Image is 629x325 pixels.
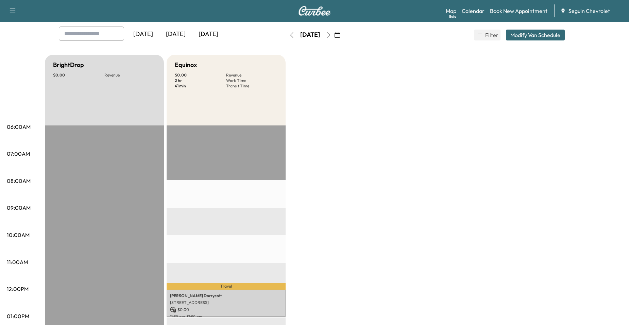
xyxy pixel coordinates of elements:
[7,285,29,293] p: 12:00PM
[506,30,565,40] button: Modify Van Schedule
[226,83,277,89] p: Transit Time
[226,72,277,78] p: Revenue
[7,312,29,320] p: 01:00PM
[175,72,226,78] p: $ 0.00
[7,123,31,131] p: 06:00AM
[175,78,226,83] p: 2 hr
[7,177,31,185] p: 08:00AM
[104,72,156,78] p: Revenue
[170,314,282,320] p: 11:59 am - 12:59 pm
[226,78,277,83] p: Work Time
[175,83,226,89] p: 41 min
[53,60,84,70] h5: BrightDrop
[167,283,286,290] p: Travel
[462,7,485,15] a: Calendar
[175,60,197,70] h5: Equinox
[568,7,610,15] span: Seguin Chevrolet
[127,27,159,42] div: [DATE]
[7,258,28,266] p: 11:00AM
[474,30,500,40] button: Filter
[170,293,282,298] p: [PERSON_NAME] Dorrycott
[490,7,547,15] a: Book New Appointment
[7,204,31,212] p: 09:00AM
[298,6,331,16] img: Curbee Logo
[300,31,320,39] div: [DATE]
[7,231,30,239] p: 10:00AM
[7,150,30,158] p: 07:00AM
[449,14,456,19] div: Beta
[192,27,225,42] div: [DATE]
[159,27,192,42] div: [DATE]
[53,72,104,78] p: $ 0.00
[170,307,282,313] p: $ 0.00
[170,300,282,305] p: [STREET_ADDRESS]
[485,31,497,39] span: Filter
[446,7,456,15] a: MapBeta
